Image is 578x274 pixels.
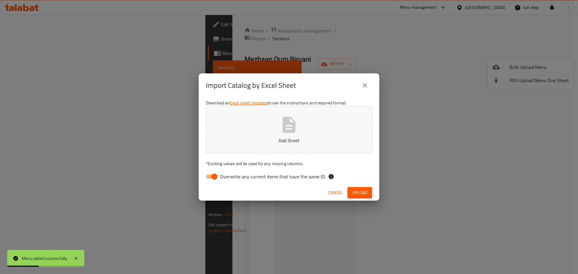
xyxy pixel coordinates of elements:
[328,189,343,196] span: Cancel
[215,137,363,144] p: Add Sheet
[328,174,334,180] svg: If the overwrite option isn't selected, then the items that match an existing ID will be ignored ...
[358,78,372,93] button: close
[206,81,296,90] h2: Import Catalog by Excel Sheet
[220,173,326,180] span: Overwrite any current items that have the same ID.
[347,187,372,198] button: Upload
[352,189,367,196] span: Upload
[230,99,268,107] a: Excel sheet template
[326,187,345,198] button: Cancel
[206,106,372,153] button: Add Sheet
[199,97,379,185] div: Download an to see the instructions and required format.
[206,161,372,167] p: Existing values will be used for any missing columns.
[22,255,67,262] div: Menu added successfully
